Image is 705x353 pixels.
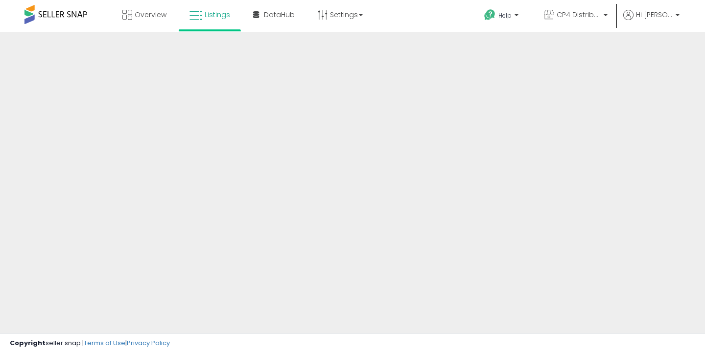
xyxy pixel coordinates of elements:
[484,9,496,21] i: Get Help
[205,10,230,20] span: Listings
[498,11,512,20] span: Help
[557,10,601,20] span: CP4 Distributors
[84,338,125,348] a: Terms of Use
[623,10,680,32] a: Hi [PERSON_NAME]
[127,338,170,348] a: Privacy Policy
[10,339,170,348] div: seller snap | |
[636,10,673,20] span: Hi [PERSON_NAME]
[10,338,46,348] strong: Copyright
[135,10,166,20] span: Overview
[264,10,295,20] span: DataHub
[476,1,528,32] a: Help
